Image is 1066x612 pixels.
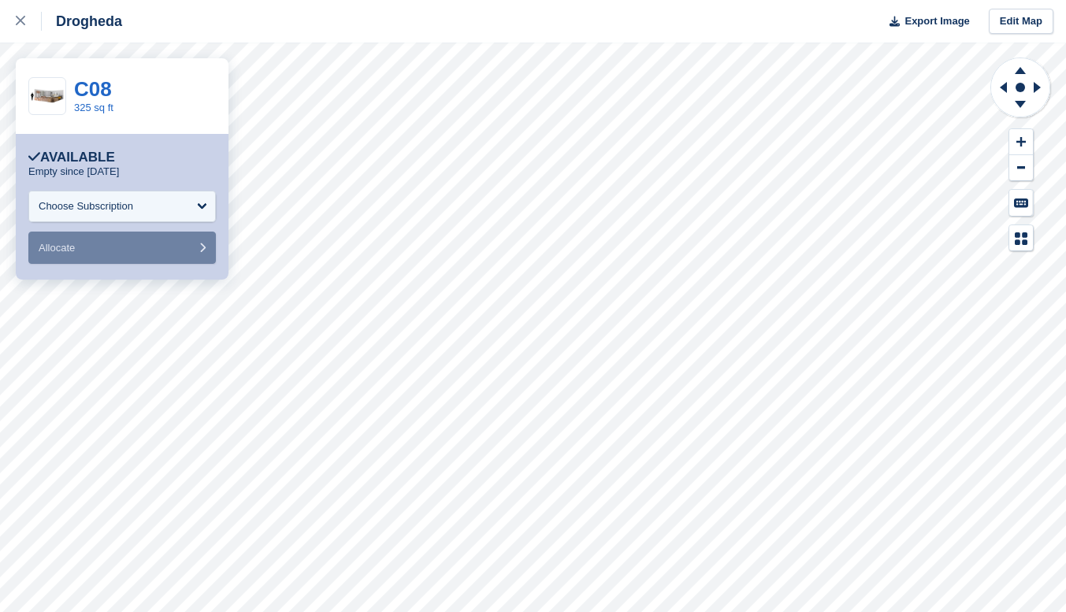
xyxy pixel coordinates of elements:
button: Keyboard Shortcuts [1009,190,1033,216]
div: Choose Subscription [39,198,133,214]
span: Allocate [39,242,75,254]
a: Edit Map [989,9,1053,35]
button: Export Image [880,9,970,35]
button: Map Legend [1009,225,1033,251]
button: Zoom In [1009,129,1033,155]
button: Zoom Out [1009,155,1033,181]
a: C08 [74,77,112,101]
div: Drogheda [42,12,122,31]
img: 300-sqft-unit%20(1).jpg [29,83,65,110]
button: Allocate [28,232,216,264]
div: Available [28,150,115,165]
p: Empty since [DATE] [28,165,119,178]
span: Export Image [904,13,969,29]
a: 325 sq ft [74,102,113,113]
